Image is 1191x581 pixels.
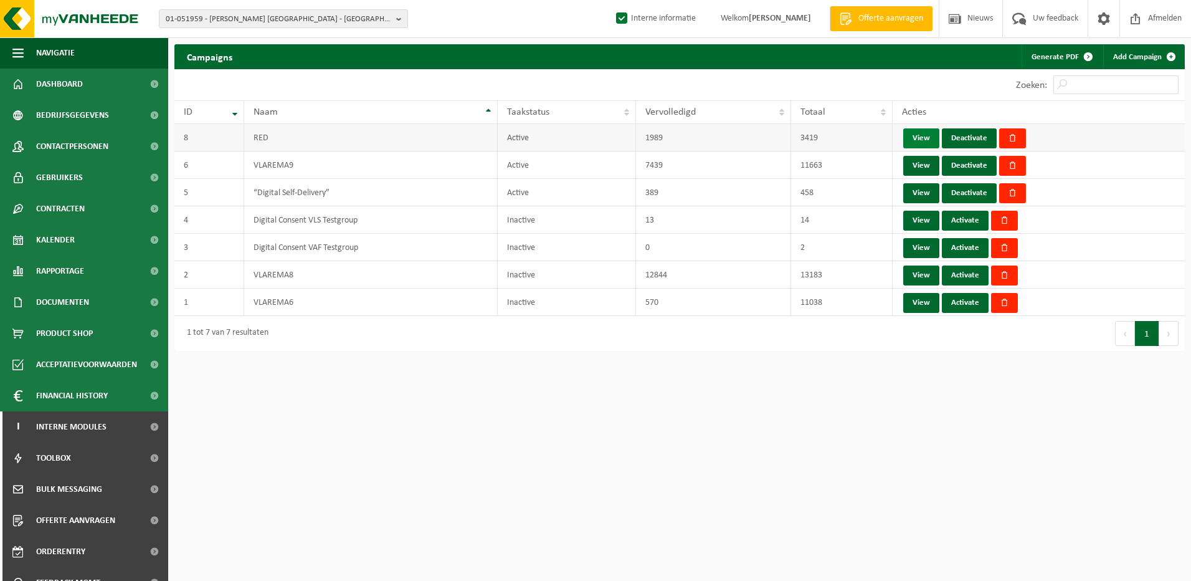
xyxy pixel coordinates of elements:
span: Product Shop [36,318,93,349]
button: 01-051959 - [PERSON_NAME] [GEOGRAPHIC_DATA] - [GEOGRAPHIC_DATA] [159,9,408,28]
a: Deactivate [942,128,997,148]
a: View [903,183,939,203]
td: 2 [791,234,893,261]
span: Toolbox [36,443,71,474]
span: Acties [902,107,926,117]
span: Gebruikers [36,162,83,193]
td: 3 [174,234,244,261]
td: 570 [636,289,791,316]
a: Activate [942,238,989,258]
td: 5 [174,179,244,206]
span: Contactpersonen [36,131,108,162]
span: Kalender [36,224,75,256]
a: Activate [942,266,989,286]
div: 1 tot 7 van 7 resultaten [181,322,268,345]
a: View [903,238,939,258]
span: Rapportage [36,256,84,287]
button: 1 [1135,321,1159,346]
td: 8 [174,124,244,151]
td: 13 [636,206,791,234]
td: VLAREMA8 [244,261,498,289]
span: ID [184,107,192,117]
a: Deactivate [942,156,997,176]
span: Interne modules [36,411,107,443]
td: 12844 [636,261,791,289]
td: Active [498,124,636,151]
span: Orderentry Goedkeuring [36,536,141,567]
span: Acceptatievoorwaarden [36,349,137,380]
a: Generate PDF [1022,44,1101,69]
td: 1 [174,289,244,316]
span: Financial History [36,380,108,411]
td: Active [498,151,636,179]
span: I [12,411,24,443]
td: 2 [174,261,244,289]
button: Next [1159,321,1179,346]
span: Navigatie [36,37,75,69]
td: VLAREMA6 [244,289,498,316]
a: Activate [942,211,989,231]
span: Totaal [800,107,825,117]
td: 6 [174,151,244,179]
a: View [903,128,939,148]
a: View [903,156,939,176]
a: Deactivate [942,183,997,203]
td: Inactive [498,261,636,289]
span: Vervolledigd [645,107,696,117]
td: 11663 [791,151,893,179]
td: 0 [636,234,791,261]
td: Inactive [498,234,636,261]
td: Digital Consent VLS Testgroup [244,206,498,234]
span: Taakstatus [507,107,549,117]
span: Contracten [36,193,85,224]
button: Previous [1115,321,1135,346]
td: Inactive [498,289,636,316]
h2: Campaigns [174,44,245,69]
td: RED [244,124,498,151]
span: Offerte aanvragen [855,12,926,25]
span: Bulk Messaging [36,474,102,505]
td: 13183 [791,261,893,289]
td: Inactive [498,206,636,234]
strong: [PERSON_NAME] [749,14,811,23]
a: Add Campaign [1103,44,1184,69]
td: 7439 [636,151,791,179]
span: Naam [254,107,278,117]
td: “Digital Self-Delivery” [244,179,498,206]
a: View [903,266,939,286]
td: 3419 [791,124,893,151]
label: Interne informatie [614,9,696,28]
td: 11038 [791,289,893,316]
span: Documenten [36,287,89,318]
td: Digital Consent VAF Testgroup [244,234,498,261]
span: Dashboard [36,69,83,100]
td: 14 [791,206,893,234]
td: 458 [791,179,893,206]
td: 389 [636,179,791,206]
span: 01-051959 - [PERSON_NAME] [GEOGRAPHIC_DATA] - [GEOGRAPHIC_DATA] [166,10,391,29]
span: Offerte aanvragen [36,505,115,536]
td: VLAREMA9 [244,151,498,179]
td: 1989 [636,124,791,151]
label: Zoeken: [1016,80,1047,90]
a: View [903,211,939,231]
a: View [903,293,939,313]
a: Offerte aanvragen [830,6,932,31]
td: 4 [174,206,244,234]
span: Bedrijfsgegevens [36,100,109,131]
td: Active [498,179,636,206]
a: Activate [942,293,989,313]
